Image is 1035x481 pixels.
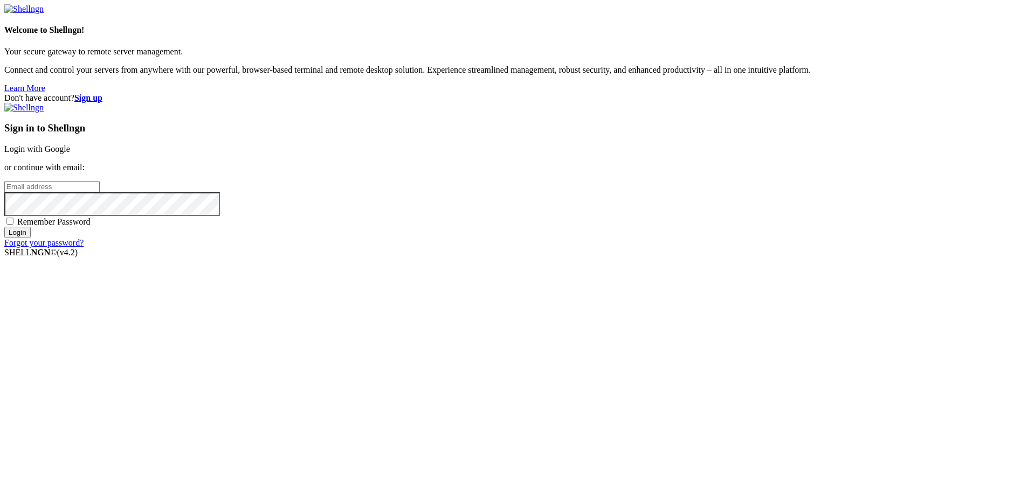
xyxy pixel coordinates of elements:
input: Login [4,227,31,238]
a: Learn More [4,83,45,93]
h3: Sign in to Shellngn [4,122,1031,134]
span: Remember Password [17,217,91,226]
a: Forgot your password? [4,238,84,247]
b: NGN [31,248,51,257]
a: Sign up [74,93,102,102]
p: or continue with email: [4,163,1031,172]
p: Your secure gateway to remote server management. [4,47,1031,57]
div: Don't have account? [4,93,1031,103]
p: Connect and control your servers from anywhere with our powerful, browser-based terminal and remo... [4,65,1031,75]
input: Remember Password [6,218,13,225]
span: 4.2.0 [57,248,78,257]
a: Login with Google [4,144,70,154]
h4: Welcome to Shellngn! [4,25,1031,35]
span: SHELL © [4,248,78,257]
img: Shellngn [4,103,44,113]
img: Shellngn [4,4,44,14]
input: Email address [4,181,100,192]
